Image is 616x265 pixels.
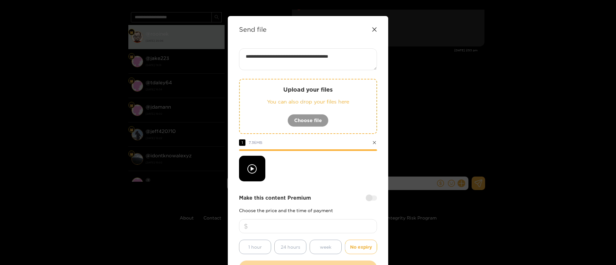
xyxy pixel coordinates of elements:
button: Choose file [287,114,329,127]
strong: Make this content Premium [239,194,311,202]
p: Upload your files [252,86,364,93]
p: You can also drop your files here [252,98,364,105]
button: 24 hours [274,240,306,254]
span: week [320,243,331,251]
button: week [310,240,342,254]
strong: Send file [239,26,267,33]
span: No expiry [350,243,372,251]
button: No expiry [345,240,377,254]
p: Choose the price and the time of payment [239,208,377,213]
span: 1 [239,139,245,146]
span: 7.36 MB [249,140,262,145]
span: 1 hour [248,243,262,251]
span: 24 hours [281,243,300,251]
button: 1 hour [239,240,271,254]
